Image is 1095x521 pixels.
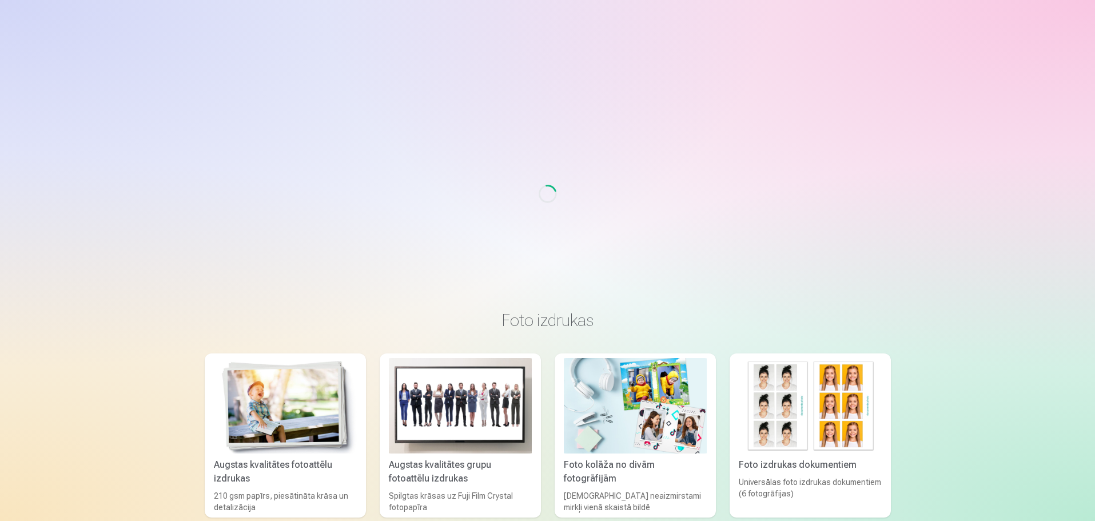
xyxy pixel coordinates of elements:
img: Augstas kvalitātes grupu fotoattēlu izdrukas [389,358,532,454]
a: Foto kolāža no divām fotogrāfijāmFoto kolāža no divām fotogrāfijām[DEMOGRAPHIC_DATA] neaizmirstam... [555,353,716,518]
a: Augstas kvalitātes fotoattēlu izdrukasAugstas kvalitātes fotoattēlu izdrukas210 gsm papīrs, piesā... [205,353,366,518]
a: Augstas kvalitātes grupu fotoattēlu izdrukasAugstas kvalitātes grupu fotoattēlu izdrukasSpilgtas ... [380,353,541,518]
img: Foto kolāža no divām fotogrāfijām [564,358,707,454]
img: Foto izdrukas dokumentiem [739,358,882,454]
a: Foto izdrukas dokumentiemFoto izdrukas dokumentiemUniversālas foto izdrukas dokumentiem (6 fotogr... [730,353,891,518]
div: Foto izdrukas dokumentiem [734,458,886,472]
img: Augstas kvalitātes fotoattēlu izdrukas [214,358,357,454]
div: Augstas kvalitātes fotoattēlu izdrukas [209,458,361,486]
div: [DEMOGRAPHIC_DATA] neaizmirstami mirkļi vienā skaistā bildē [559,490,711,513]
div: Spilgtas krāsas uz Fuji Film Crystal fotopapīra [384,490,536,513]
div: 210 gsm papīrs, piesātināta krāsa un detalizācija [209,490,361,513]
div: Foto kolāža no divām fotogrāfijām [559,458,711,486]
div: Augstas kvalitātes grupu fotoattēlu izdrukas [384,458,536,486]
div: Universālas foto izdrukas dokumentiem (6 fotogrāfijas) [734,476,886,513]
h3: Foto izdrukas [214,310,882,331]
